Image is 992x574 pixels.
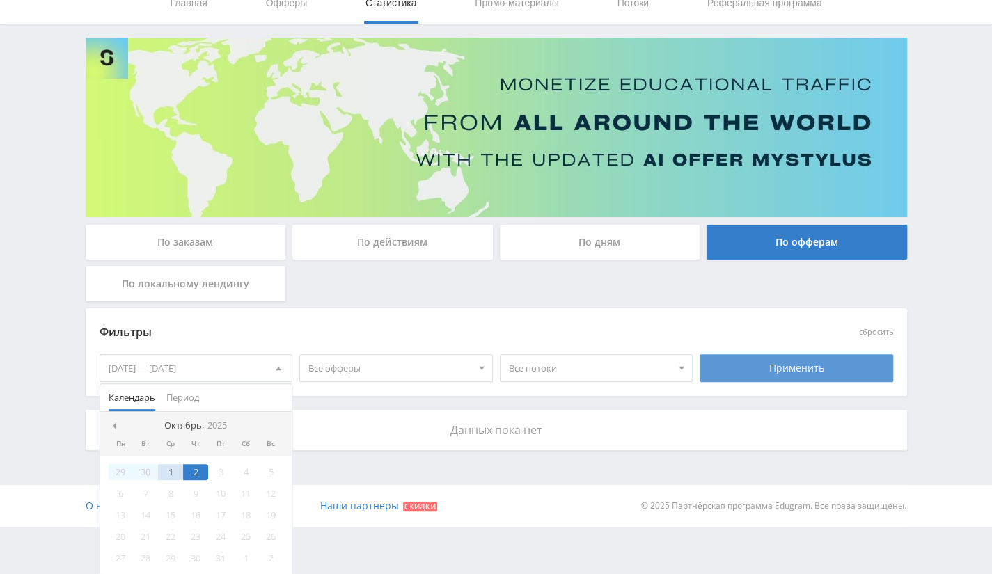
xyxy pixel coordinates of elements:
[86,485,113,527] a: О нас
[183,464,208,480] div: 2
[86,266,286,301] div: По локальному лендингу
[86,225,286,260] div: По заказам
[258,550,283,566] div: 2
[320,499,399,512] span: Наши партнеры
[207,420,227,431] i: 2025
[183,486,208,502] div: 9
[208,550,233,566] div: 31
[158,464,183,480] div: 1
[183,550,208,566] div: 30
[308,355,471,381] span: Все офферы
[100,322,693,343] div: Фильтры
[133,440,158,448] div: Вт
[233,486,258,502] div: 11
[500,225,700,260] div: По дням
[159,420,233,431] div: Октябрь,
[503,485,906,527] div: © 2025 Партнёрская программа Edugram. Все права защищены.
[183,529,208,545] div: 23
[258,486,283,502] div: 12
[208,440,233,448] div: Пт
[161,384,205,411] button: Период
[859,328,893,337] button: сбросить
[158,440,183,448] div: Ср
[208,529,233,545] div: 24
[109,550,134,566] div: 27
[158,486,183,502] div: 8
[292,225,493,260] div: По действиям
[133,486,158,502] div: 7
[133,464,158,480] div: 30
[233,440,258,448] div: Сб
[208,464,233,480] div: 3
[133,507,158,523] div: 14
[258,507,283,523] div: 19
[258,464,283,480] div: 5
[158,529,183,545] div: 22
[707,225,907,260] div: По офферам
[109,464,134,480] div: 29
[133,550,158,566] div: 28
[700,354,893,382] div: Применить
[258,440,283,448] div: Вс
[109,384,155,411] span: Календарь
[100,355,292,381] div: [DATE] — [DATE]
[509,355,672,381] span: Все потоки
[158,507,183,523] div: 15
[109,486,134,502] div: 6
[109,507,134,523] div: 13
[86,499,113,512] span: О нас
[320,485,437,527] a: Наши партнеры Скидки
[100,424,893,436] p: Данных пока нет
[166,384,199,411] span: Период
[133,529,158,545] div: 21
[233,507,258,523] div: 18
[109,529,134,545] div: 20
[109,440,134,448] div: Пн
[86,38,907,217] img: Banner
[183,507,208,523] div: 16
[158,550,183,566] div: 29
[103,384,161,411] button: Календарь
[233,529,258,545] div: 25
[233,464,258,480] div: 4
[208,486,233,502] div: 10
[258,529,283,545] div: 26
[183,440,208,448] div: Чт
[403,502,437,511] span: Скидки
[233,550,258,566] div: 1
[208,507,233,523] div: 17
